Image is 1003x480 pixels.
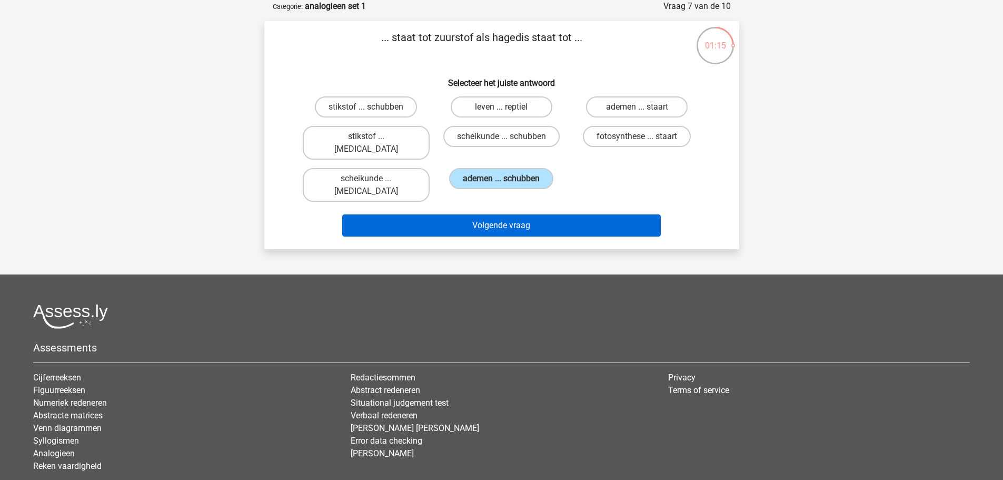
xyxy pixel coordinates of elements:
[33,410,103,420] a: Abstracte matrices
[33,448,75,458] a: Analogieen
[281,30,683,61] p: ... staat tot zuurstof als hagedis staat tot ...
[342,214,661,237] button: Volgende vraag
[305,1,366,11] strong: analogieen set 1
[273,3,303,11] small: Categorie:
[351,398,449,408] a: Situational judgement test
[583,126,691,147] label: fotosynthese ... staart
[668,385,729,395] a: Terms of service
[315,96,417,117] label: stikstof ... schubben
[586,96,688,117] label: ademen ... staart
[303,168,430,202] label: scheikunde ... [MEDICAL_DATA]
[696,26,735,52] div: 01:15
[33,304,108,329] img: Assessly logo
[33,373,81,383] a: Cijferreeksen
[351,436,422,446] a: Error data checking
[33,461,102,471] a: Reken vaardigheid
[451,96,552,117] label: leven ... reptiel
[351,410,418,420] a: Verbaal redeneren
[33,341,970,354] h5: Assessments
[303,126,430,160] label: stikstof ... [MEDICAL_DATA]
[33,423,102,433] a: Venn diagrammen
[33,398,107,408] a: Numeriek redeneren
[351,423,479,433] a: [PERSON_NAME] [PERSON_NAME]
[351,448,414,458] a: [PERSON_NAME]
[351,385,420,395] a: Abstract redeneren
[351,373,415,383] a: Redactiesommen
[449,168,553,189] label: ademen ... schubben
[443,126,560,147] label: scheikunde ... schubben
[33,385,85,395] a: Figuurreeksen
[281,70,722,88] h6: Selecteer het juiste antwoord
[33,436,79,446] a: Syllogismen
[668,373,696,383] a: Privacy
